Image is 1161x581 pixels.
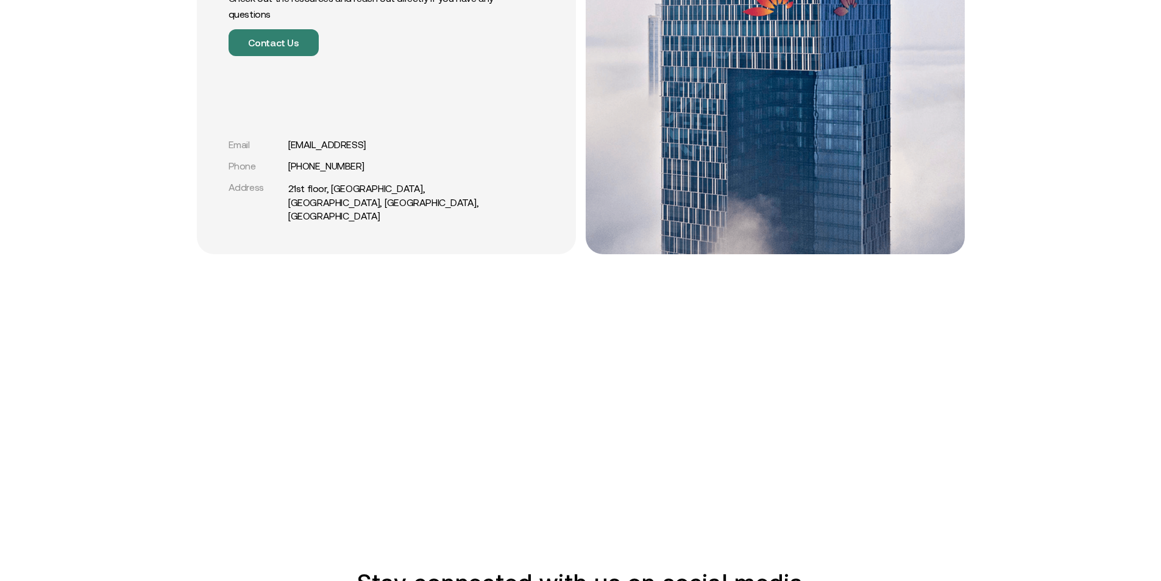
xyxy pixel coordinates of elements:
[229,139,283,151] div: Email
[288,182,503,223] a: 21st floor, [GEOGRAPHIC_DATA], [GEOGRAPHIC_DATA], [GEOGRAPHIC_DATA], [GEOGRAPHIC_DATA]
[288,160,364,172] a: [PHONE_NUMBER]
[229,160,283,172] div: Phone
[288,139,366,151] a: [EMAIL_ADDRESS]
[229,182,283,193] div: Address
[229,29,319,56] button: Contact Us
